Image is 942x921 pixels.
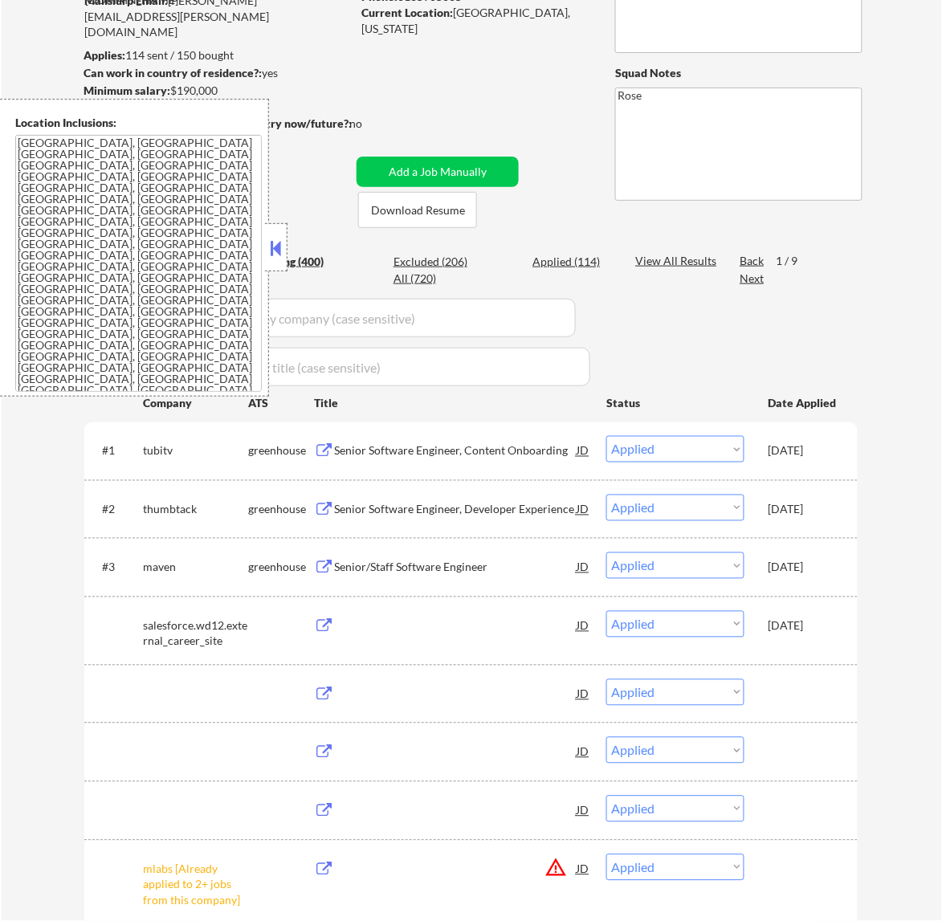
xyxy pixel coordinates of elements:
div: no [349,116,395,132]
div: Next [740,271,765,287]
div: JD [575,436,591,465]
div: Senior/Staff Software Engineer [334,560,577,576]
div: [DATE] [768,560,838,576]
div: Excluded (206) [394,254,474,270]
div: JD [575,679,591,708]
div: maven [143,560,248,576]
button: Download Resume [358,192,477,228]
div: [GEOGRAPHIC_DATA], [US_STATE] [361,5,589,36]
button: Add a Job Manually [357,157,519,187]
div: tubitv [143,443,248,459]
div: Back [740,253,765,269]
input: Search by title (case sensitive) [209,348,590,386]
div: thumbtack [143,502,248,518]
strong: Minimum salary: [84,84,170,97]
div: mlabs [Already applied to 2+ jobs from this company] [143,862,248,909]
div: 1 / 9 [776,253,813,269]
div: All (720) [394,271,474,287]
div: JD [575,552,591,581]
div: 114 sent / 150 bought [84,47,351,63]
div: Senior Software Engineer, Content Onboarding [334,443,577,459]
button: warning_amber [544,857,567,879]
div: #1 [102,443,130,459]
div: [DATE] [768,443,838,459]
div: [DATE] [768,618,838,634]
div: $190,000 [84,83,351,99]
strong: Can work in country of residence?: [84,66,262,79]
div: JD [575,611,591,640]
div: Squad Notes [615,65,862,81]
div: yes [84,65,346,81]
div: Location Inclusions: [15,115,263,131]
div: greenhouse [248,502,314,518]
div: JD [575,796,591,825]
div: JD [575,737,591,766]
div: JD [575,854,591,883]
div: Company [143,395,248,411]
div: Pending (400) [254,254,334,270]
div: salesforce.wd12.external_career_site [143,618,248,650]
div: Status [606,388,744,417]
div: Date Applied [768,395,838,411]
div: Applied (114) [532,254,613,270]
div: greenhouse [248,443,314,459]
div: Senior Software Engineer, Developer Experience [334,502,577,518]
div: [DATE] [768,502,838,518]
div: Title [314,395,591,411]
div: ATS [248,395,314,411]
div: JD [575,495,591,524]
input: Search by company (case sensitive) [214,299,576,337]
div: greenhouse [248,560,314,576]
div: #3 [102,560,130,576]
strong: Applies: [84,48,125,62]
div: View All Results [635,253,721,269]
div: #2 [102,502,130,518]
strong: Current Location: [361,6,453,19]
